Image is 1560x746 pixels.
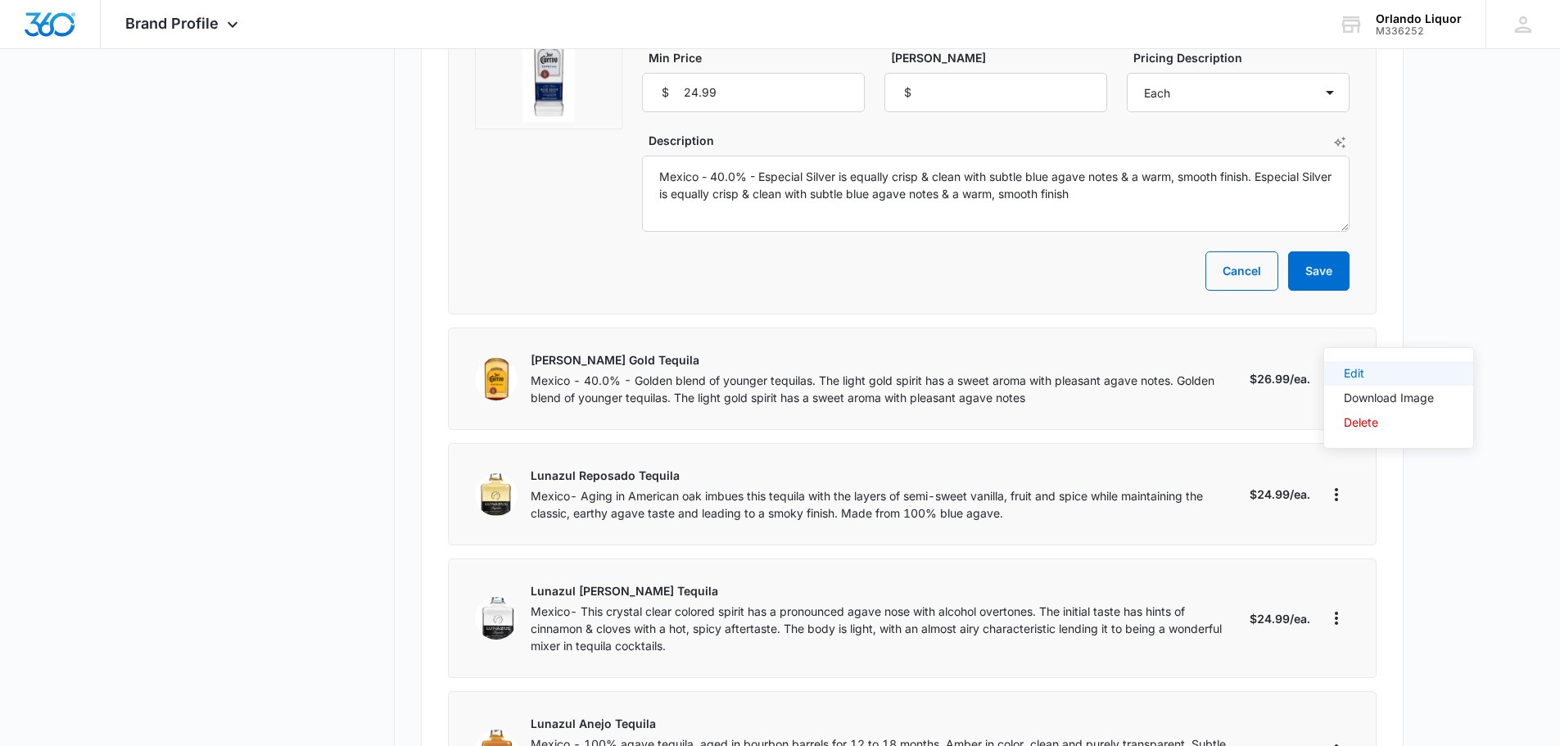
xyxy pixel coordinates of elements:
[1376,12,1462,25] div: account name
[1323,605,1350,631] button: More
[894,73,920,112] div: $
[1133,49,1356,66] label: Pricing Description
[1324,386,1473,410] button: Download Image
[1376,25,1462,37] div: account id
[1324,361,1473,386] button: Edit
[891,49,1114,66] label: [PERSON_NAME]
[1250,486,1310,503] p: $24.99/ea.
[1323,482,1350,508] button: More
[1344,391,1434,405] a: Download Image
[125,15,219,32] span: Brand Profile
[1205,251,1278,291] button: Cancel
[652,73,678,112] div: $
[1250,610,1310,627] p: $24.99/ea.
[531,603,1237,654] p: Mexico- This crystal clear colored spirit has a pronounced agave nose with alcohol overtones. The...
[1250,370,1310,387] p: $26.99/ea.
[1344,417,1434,428] div: Delete
[1324,410,1473,435] button: Delete
[649,49,871,66] label: Min Price
[1288,251,1350,291] button: Save
[1333,136,1346,149] button: AI Text Generator
[531,582,1237,599] p: Lunazul [PERSON_NAME] Tequila
[531,372,1237,406] p: Mexico - 40.0% - Golden blend of younger tequilas. The light gold spirit has a sweet aroma with p...
[531,467,1237,484] p: Lunazul Reposado Tequila
[642,156,1350,232] textarea: Mexico - 40.0% - Especial Silver is equally crisp & clean with subtle blue agave notes & a warm, ...
[531,487,1237,522] p: Mexico- Aging in American oak imbues this tequila with the layers of semi-sweet vanilla, fruit an...
[1344,368,1434,379] div: Edit
[649,132,1356,149] label: Description
[531,351,1237,368] p: [PERSON_NAME] Gold Tequila
[531,715,1237,732] p: Lunazul Anejo Tequila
